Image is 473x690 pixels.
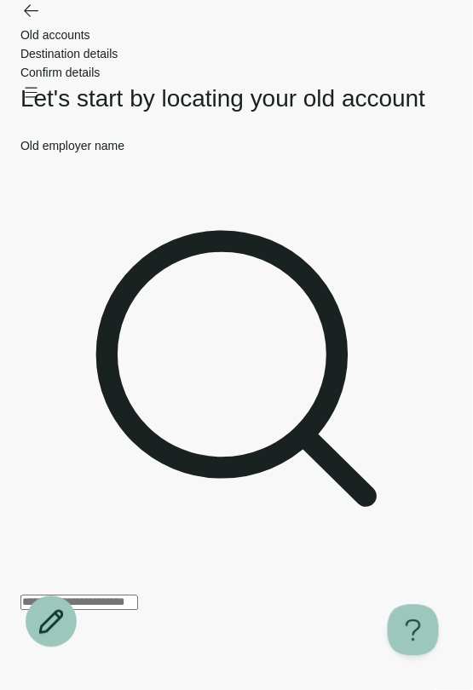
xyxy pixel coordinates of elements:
[20,47,118,60] span: Destination details
[20,139,124,152] label: Old employer name
[20,82,41,102] button: Open menu
[388,605,439,656] iframe: Toggle Customer Support
[20,66,100,79] span: Confirm details
[20,28,90,42] span: Old accounts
